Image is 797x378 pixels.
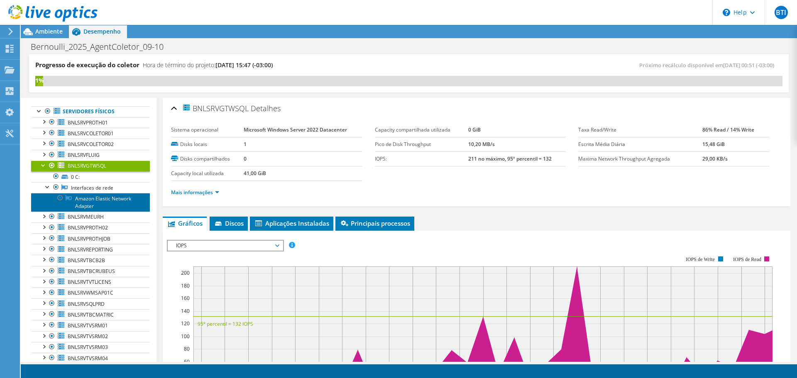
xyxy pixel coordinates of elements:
[733,256,761,262] text: IOPS de Read
[31,106,150,117] a: Servidores físicos
[254,219,329,227] span: Aplicações Instaladas
[171,169,244,178] label: Capacity local utilizada
[68,268,115,275] span: BNLSRVTBCRUBEUS
[31,233,150,244] a: BNLSRVPROTHJOB
[375,155,468,163] label: IOPS:
[702,126,754,133] b: 86% Read / 14% Write
[31,171,150,182] a: 0 C:
[214,219,244,227] span: Discos
[375,126,468,134] label: Capacity compartilhada utilizada
[68,235,110,242] span: BNLSRVPROTHJOB
[68,246,113,253] span: BNLSRVREPORTING
[35,76,43,85] div: 1%
[31,212,150,222] a: BNLSRVMEURH
[68,257,105,264] span: BNLSRVTBCB2B
[181,307,190,315] text: 140
[68,162,106,169] span: BNLSRVGTWSQL
[31,222,150,233] a: BNLSRVPROTH02
[68,289,113,296] span: BNLSRVWMSAP01C
[244,141,247,148] b: 1
[68,355,108,362] span: BNLSRVTVSRM04
[171,126,244,134] label: Sistema operacional
[702,141,725,148] b: 15,48 GiB
[31,342,150,353] a: BNLSRVTVSRM03
[181,269,190,276] text: 200
[31,117,150,128] a: BNLSRVPROTH01
[68,344,108,351] span: BNLSRVTVSRM03
[27,42,176,51] h1: Bernoulli_2025_AgentColetor_09-10
[171,140,244,149] label: Disks locais
[181,320,190,327] text: 120
[31,266,150,277] a: BNLSRVTBCRUBEUS
[68,119,108,126] span: BNLSRVPROTH01
[244,170,266,177] b: 41,00 GiB
[68,130,114,137] span: BNLSRVCOLETOR01
[31,182,150,193] a: Interfaces de rede
[68,333,108,340] span: BNLSRVTVSRM02
[184,358,190,365] text: 60
[31,244,150,255] a: BNLSRVREPORTING
[639,61,778,69] span: Próximo recálculo disponível em
[198,320,253,327] text: 95° percentil = 132 IOPS
[578,155,702,163] label: Maxima Network Throughput Agregada
[31,139,150,149] a: BNLSRVCOLETOR02
[31,298,150,309] a: BNLSRVSQLPRD
[68,278,111,285] span: BNLSRVTVTLICENS
[31,288,150,298] a: BNLSRVWMSAP01C
[31,277,150,288] a: BNLSRVTVTLICENS
[143,61,273,70] h4: Hora de término do projeto:
[31,128,150,139] a: BNLSRVCOLETOR01
[468,126,481,133] b: 0 GiB
[775,6,788,19] span: BTI
[578,140,702,149] label: Escrita Média Diária
[68,224,108,231] span: BNLSRVPROTH02
[68,322,108,329] span: BNLSRVTVSRM01
[468,141,495,148] b: 10,20 MB/s
[340,219,410,227] span: Principais processos
[244,155,247,162] b: 0
[31,255,150,266] a: BNLSRVTBCB2B
[251,103,281,113] span: Detalhes
[68,151,100,159] span: BNLSRVFLUIG
[31,161,150,171] a: BNLSRVGTWSQL
[686,256,715,262] text: IOPS de Write
[31,331,150,342] a: BNLSRVTVSRM02
[172,241,279,251] span: IOPS
[375,140,468,149] label: Pico de Disk Throughput
[31,193,150,211] a: Amazon Elastic Network Adapter
[578,126,702,134] label: Taxa Read/Write
[68,311,114,318] span: BNLSRVTBCMATRIC
[167,219,203,227] span: Gráficos
[171,189,219,196] a: Mais informações
[68,213,104,220] span: BNLSRVMEURH
[723,61,774,69] span: [DATE] 00:51 (-03:00)
[468,155,552,162] b: 211 no máximo, 95º percentil = 132
[181,333,190,340] text: 100
[215,61,273,69] span: [DATE] 15:47 (-03:00)
[184,345,190,352] text: 80
[244,126,347,133] b: Microsoft Windows Server 2022 Datacenter
[68,141,114,148] span: BNLSRVCOLETOR02
[723,9,730,16] svg: \n
[182,103,249,113] span: BNLSRVGTWSQL
[35,27,63,35] span: Ambiente
[68,300,105,307] span: BNLSRVSQLPRD
[181,295,190,302] text: 160
[181,282,190,289] text: 180
[31,150,150,161] a: BNLSRVFLUIG
[83,27,121,35] span: Desempenho
[31,320,150,331] a: BNLSRVTVSRM01
[702,155,728,162] b: 29,00 KB/s
[31,309,150,320] a: BNLSRVTBCMATRIC
[171,155,244,163] label: Disks compartilhados
[31,353,150,363] a: BNLSRVTVSRM04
